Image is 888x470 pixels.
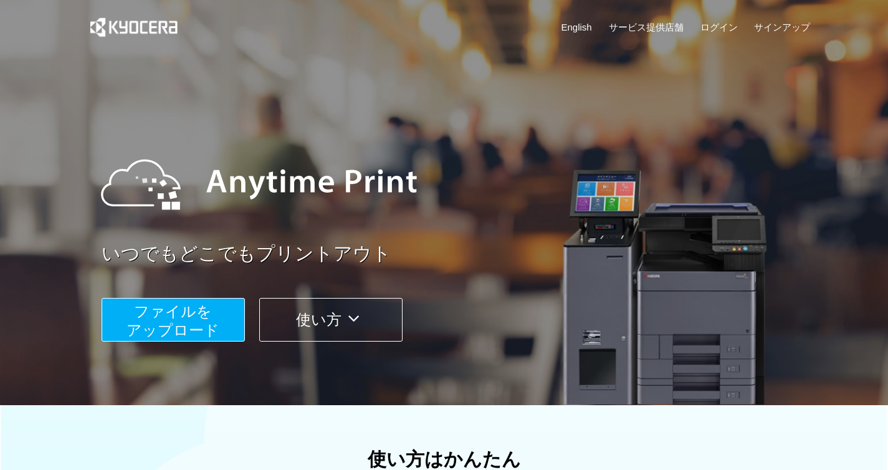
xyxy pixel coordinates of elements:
a: English [561,21,592,34]
button: 使い方 [259,298,403,342]
a: いつでもどこでもプリントアウト [102,241,818,267]
a: サインアップ [754,21,810,34]
span: ファイルを ​​アップロード [127,303,219,338]
a: サービス提供店舗 [609,21,684,34]
a: ログイン [700,21,738,34]
button: ファイルを​​アップロード [102,298,245,342]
